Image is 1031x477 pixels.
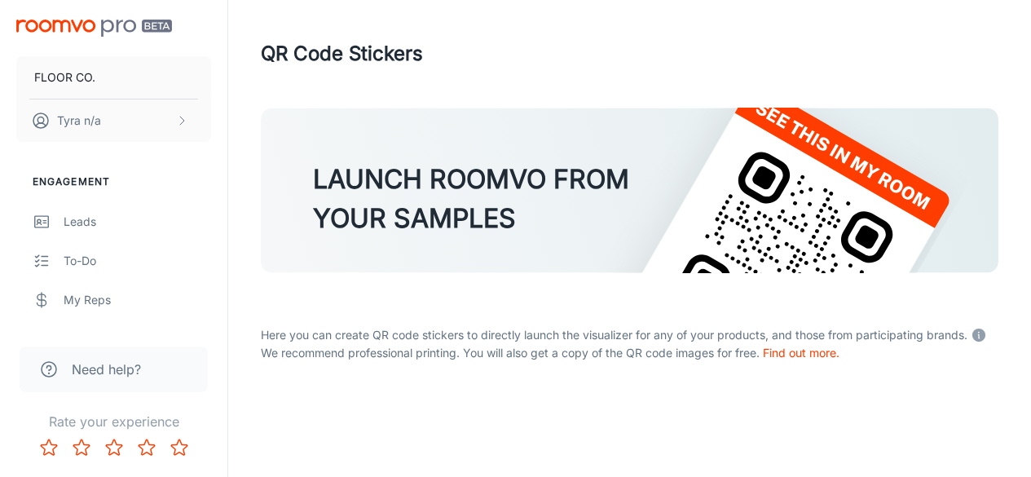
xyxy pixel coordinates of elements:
[130,431,163,464] button: Rate 4 star
[98,431,130,464] button: Rate 3 star
[261,323,998,344] p: Here you can create QR code stickers to directly launch the visualizer for any of your products, ...
[65,431,98,464] button: Rate 2 star
[261,344,998,362] p: We recommend professional printing. You will also get a copy of the QR code images for free.
[16,99,211,142] button: Tyra n/a
[72,360,141,379] span: Need help?
[33,431,65,464] button: Rate 1 star
[57,112,101,130] p: Tyra n/a
[16,56,211,99] button: FLOOR CO.
[261,39,423,68] h1: QR Code Stickers
[64,252,211,270] div: To-do
[64,213,211,231] div: Leads
[64,291,211,309] div: My Reps
[763,346,839,360] a: Find out more.
[16,20,172,37] img: Roomvo PRO Beta
[13,412,214,431] p: Rate your experience
[313,160,629,238] h3: LAUNCH ROOMVO FROM YOUR SAMPLES
[34,68,95,86] p: FLOOR CO.
[163,431,196,464] button: Rate 5 star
